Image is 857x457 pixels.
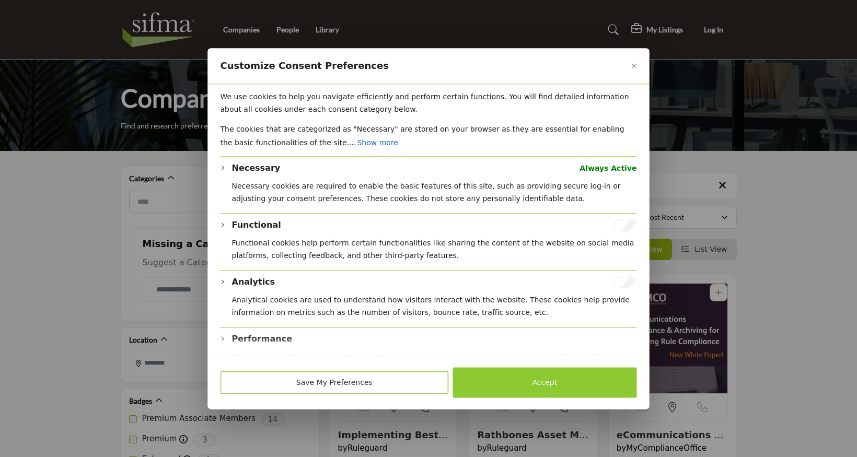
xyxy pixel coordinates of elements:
button: Show more [356,135,399,150]
p: Analytical cookies are used to understand how visitors interact with the website. These cookies h... [232,294,637,319]
p: Necessary cookies are required to enable the basic features of this site, such as providing secur... [232,180,637,205]
button: Accept [453,367,636,397]
span: Always Active [580,162,636,174]
img: Close [632,63,637,68]
button: Necessary [232,162,281,174]
p: We use cookies to help you navigate efficiently and perform certain functions. You will find deta... [221,90,637,115]
input: Enable Functional [614,219,637,231]
button: Performance [232,333,293,345]
button: Save My Preferences [221,371,449,394]
span: Customize Consent Preferences [221,60,389,72]
button: Analytics [232,276,275,288]
button: Functional [232,219,281,231]
input: Enable Analytics [614,276,637,288]
p: The cookies that are categorized as "Necessary" are stored on your browser as they are essential ... [221,123,637,150]
p: Functional cookies help perform certain functionalities like sharing the content of the website o... [232,237,637,262]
